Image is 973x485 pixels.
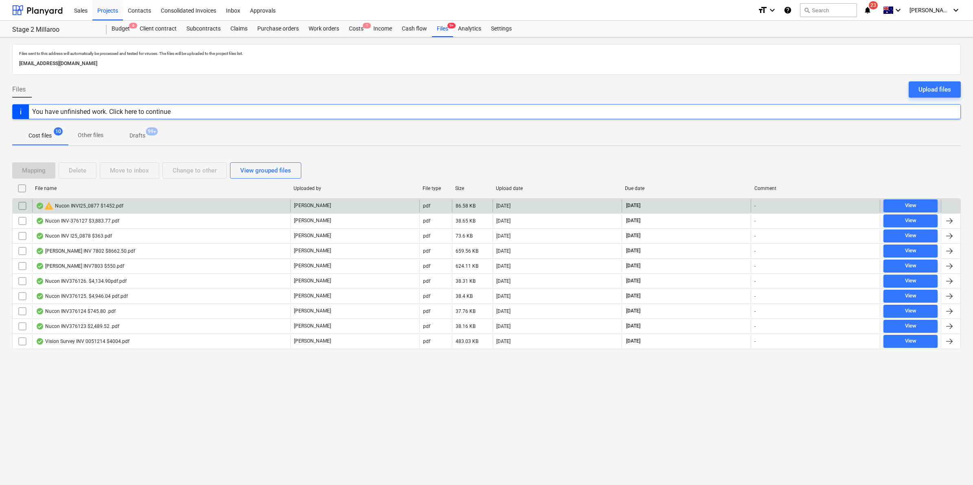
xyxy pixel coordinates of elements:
[32,108,171,116] div: You have unfinished work. Click here to continue
[456,218,476,224] div: 38.65 KB
[905,216,916,225] div: View
[625,217,641,224] span: [DATE]
[294,247,331,254] p: [PERSON_NAME]
[883,320,938,333] button: View
[883,290,938,303] button: View
[36,323,44,330] div: OCR finished
[905,276,916,286] div: View
[767,5,777,15] i: keyboard_arrow_down
[625,323,641,330] span: [DATE]
[12,85,26,94] span: Files
[625,293,641,299] span: [DATE]
[294,202,331,209] p: [PERSON_NAME]
[135,21,182,37] a: Client contract
[107,21,135,37] div: Budget
[905,246,916,256] div: View
[496,278,511,284] div: [DATE]
[36,323,119,330] div: Nucon INV376123 $2,489.52 .pdf
[19,51,954,56] p: Files sent to this address will automatically be processed and tested for viruses. The files will...
[12,26,97,34] div: Stage 2 Millaroo
[423,218,430,224] div: pdf
[294,323,331,330] p: [PERSON_NAME]
[453,21,486,37] a: Analytics
[905,306,916,316] div: View
[883,260,938,273] button: View
[423,186,449,191] div: File type
[36,233,112,239] div: Nucon INV I25_0878 $363.pdf
[36,293,128,299] div: Nucon INV376125. $4,946.04 pdf.pdf
[863,5,872,15] i: notifications
[423,339,430,344] div: pdf
[883,335,938,348] button: View
[909,7,950,13] span: [PERSON_NAME]
[456,263,478,269] div: 624.11 KB
[344,21,368,37] div: Costs
[883,199,938,212] button: View
[36,201,123,211] div: Nucon INVI25_0877 $1452.pdf
[496,323,511,329] div: [DATE]
[226,21,252,37] a: Claims
[36,308,44,315] div: OCR finished
[397,21,432,37] a: Cash flow
[36,263,124,269] div: [PERSON_NAME] INV7803 $550.pdf
[456,293,473,299] div: 38.4 KB
[54,127,63,135] span: 10
[36,278,44,284] div: OCR finished
[496,233,511,239] div: [DATE]
[252,21,304,37] a: Purchase orders
[869,1,878,9] span: 23
[107,21,135,37] a: Budget6
[35,186,287,191] div: File name
[754,233,756,239] div: -
[36,308,116,315] div: Nucon INV376124 $745.80 .pdf
[423,203,430,209] div: pdf
[456,339,478,344] div: 483.03 KB
[36,248,135,254] div: [PERSON_NAME] INV 7802 $8662.50.pdf
[36,218,119,224] div: Nucon INV-376127 $3,883.77.pdf
[36,263,44,269] div: OCR finished
[625,308,641,315] span: [DATE]
[146,127,158,135] span: 99+
[754,218,756,224] div: -
[625,186,747,191] div: Due date
[36,338,44,345] div: OCR finished
[496,308,511,314] div: [DATE]
[36,278,127,284] div: Nucon INV376126. $4,134.90pdf.pdf
[909,81,961,98] button: Upload files
[754,339,756,344] div: -
[905,321,916,331] div: View
[754,263,756,269] div: -
[951,5,961,15] i: keyboard_arrow_down
[496,293,511,299] div: [DATE]
[625,262,641,269] span: [DATE]
[486,21,517,37] a: Settings
[423,323,430,329] div: pdf
[754,248,756,254] div: -
[182,21,226,37] a: Subcontracts
[19,59,954,68] p: [EMAIL_ADDRESS][DOMAIN_NAME]
[304,21,344,37] a: Work orders
[754,203,756,209] div: -
[456,278,476,284] div: 38.31 KB
[905,261,916,271] div: View
[432,21,453,37] a: Files9+
[456,248,478,254] div: 659.56 KB
[36,338,129,345] div: Vision Survey INV 0051214 $4004.pdf
[423,278,430,284] div: pdf
[423,308,430,314] div: pdf
[883,275,938,288] button: View
[758,5,767,15] i: format_size
[423,233,430,239] div: pdf
[754,278,756,284] div: -
[455,186,489,191] div: Size
[129,131,145,140] p: Drafts
[294,308,331,315] p: [PERSON_NAME]
[456,323,476,329] div: 38.16 KB
[625,247,641,254] span: [DATE]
